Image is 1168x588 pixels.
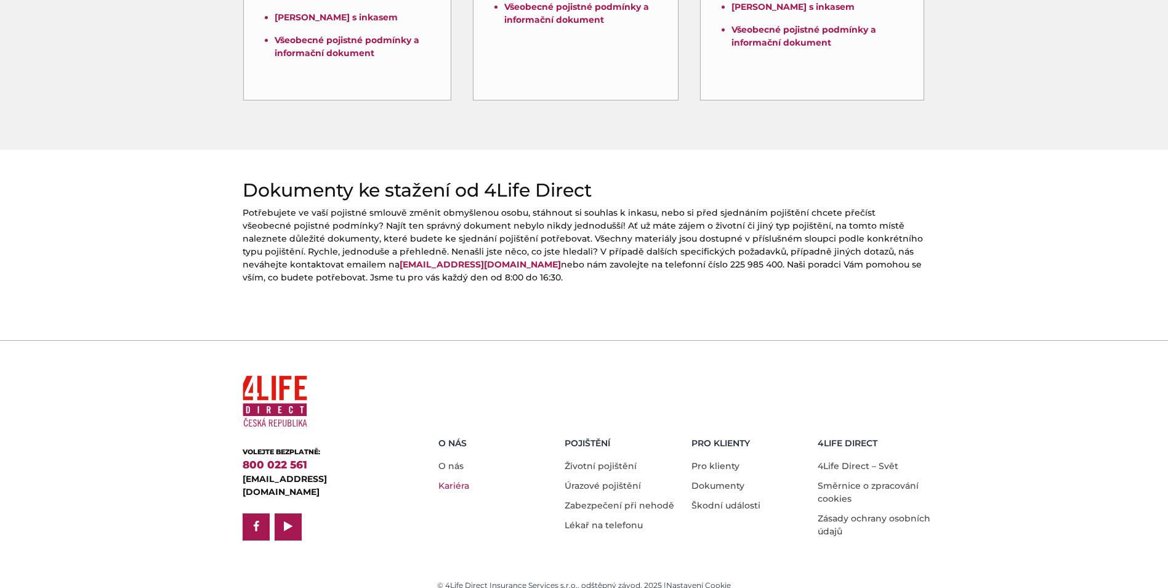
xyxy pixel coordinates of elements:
[504,1,649,25] a: Všeobecné pojistné podmínky a informační dokument
[438,438,556,449] h5: O nás
[243,473,327,497] a: [EMAIL_ADDRESS][DOMAIN_NAME]
[691,500,760,511] a: Škodní události
[818,513,930,537] a: Zásady ochrany osobních údajů
[243,459,307,471] a: 800 022 561
[275,12,398,23] a: [PERSON_NAME] s inkasem
[275,35,419,59] a: Všeobecné pojistné podmínky a informační dokument
[243,206,926,284] p: Potřebujete ve vaší pojistné smlouvě změnit obmyšlenou osobu, stáhnout si souhlas k inkasu, nebo ...
[565,500,674,511] a: Zabezpečení při nehodě
[731,1,855,12] a: [PERSON_NAME] s inkasem
[565,520,643,531] a: Lékař na telefonu
[691,480,744,491] a: Dokumenty
[438,480,469,491] a: Kariéra
[691,438,809,449] h5: Pro Klienty
[731,24,876,48] a: Všeobecné pojistné podmínky a informační dokument
[400,259,561,270] a: [EMAIL_ADDRESS][DOMAIN_NAME]
[565,460,637,472] a: Životní pojištění
[818,460,898,472] a: 4Life Direct – Svět
[565,438,682,449] h5: Pojištění
[691,460,739,472] a: Pro klienty
[243,179,926,202] h2: Dokumenty ke stažení od 4Life Direct
[565,480,641,491] a: Úrazové pojištění
[243,447,400,457] div: VOLEJTE BEZPLATNĚ:
[438,460,464,472] a: O nás
[818,438,935,449] h5: 4LIFE DIRECT
[243,370,307,433] img: 4Life Direct Česká republika logo
[818,480,919,504] a: Směrnice o zpracování cookies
